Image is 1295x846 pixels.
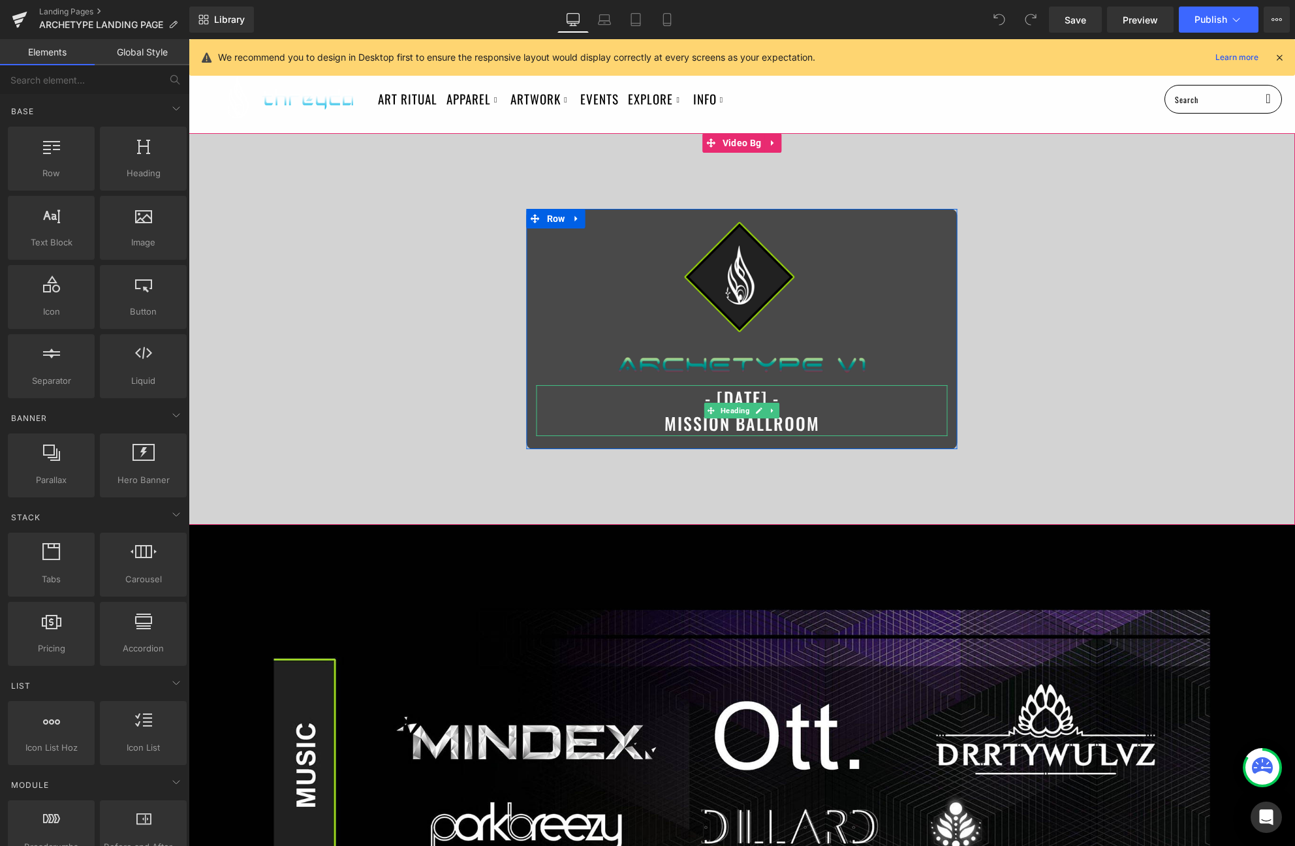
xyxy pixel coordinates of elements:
a: Email Threyda Art and Apparel [52,8,64,18]
span: Parallax [12,473,91,487]
a: Learn more [1210,50,1264,65]
span: Heading [104,166,183,180]
div: Open Intercom Messenger [1251,802,1282,833]
a: Info [505,44,538,76]
a: Expand / Collapse [576,94,593,114]
a: Art Ritual [189,44,249,77]
span: Preview [1123,13,1158,27]
button: Redo [1018,7,1044,33]
a: Expand / Collapse [577,364,591,379]
span: Image [104,236,183,249]
a: Laptop [589,7,620,33]
a: Landing Pages [39,7,189,17]
a: Artwork [322,44,382,76]
a: Expand / Collapse [379,170,396,189]
button: More [1264,7,1290,33]
button: Undo [986,7,1012,33]
span: Icon List Hoz [12,741,91,755]
span: Publish [1194,14,1227,25]
a: Preview [1107,7,1174,33]
span: Text Block [12,236,91,249]
a: New Library [189,7,254,33]
span: Button [104,305,183,319]
a: Explore [439,44,495,76]
span: USD [944,7,959,20]
img: Threyda Art and Apparel [26,33,176,87]
span: Banner [10,412,48,424]
button: Publish [1179,7,1258,33]
span: Stack [10,511,42,524]
span: Icon List [104,741,183,755]
a: Mobile [651,7,683,33]
span: Separator [12,374,91,388]
a: Events [392,44,430,77]
p: We recommend you to design in Desktop first to ensure the responsive layout would display correct... [218,50,815,65]
span: Hero Banner [104,473,183,487]
a: Tablet [620,7,651,33]
span: Liquid [104,374,183,388]
span: Save [1065,13,1086,27]
span: Tabs [12,572,91,586]
a: Threyda Art and Apparel on Instagram [31,8,42,18]
span: ARCHETYPE LANDING PAGE [39,20,163,30]
span: Row [12,166,91,180]
a: Threyda Art and Apparel on Facebook [10,8,22,18]
a: Desktop [557,7,589,33]
span: Accordion [104,642,183,655]
input: Search [976,46,1093,74]
span: - [DATE] - MISSION BALLROOM [476,346,631,397]
span: List [10,680,32,692]
span: Row [355,170,380,189]
span: Video Bg [531,94,576,114]
span: Module [10,779,50,791]
a: Global Style [95,39,189,65]
a: Apparel [258,44,313,76]
span: Pricing [12,642,91,655]
span: Library [214,14,245,25]
span: Icon [12,305,91,319]
span: Base [10,105,35,117]
span: Heading [529,364,564,379]
span: Carousel [104,572,183,586]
